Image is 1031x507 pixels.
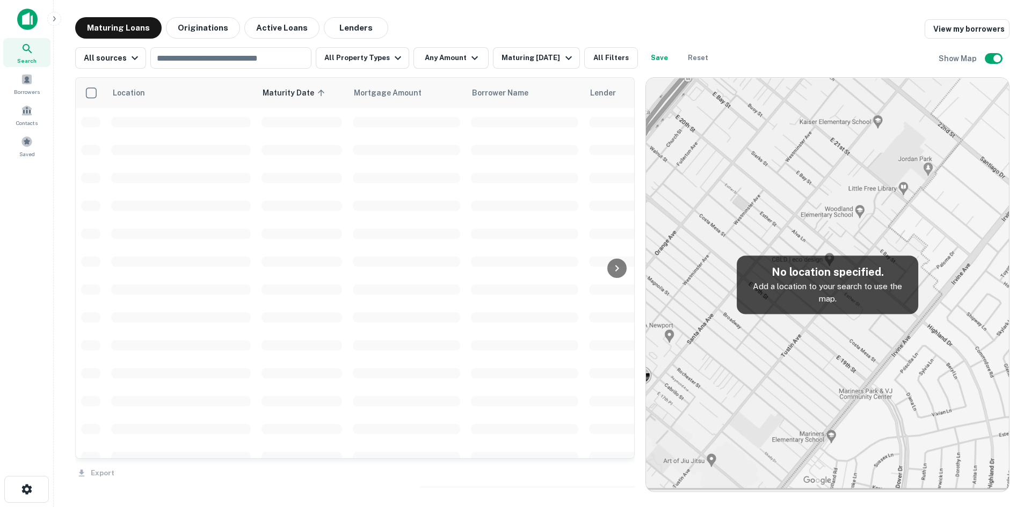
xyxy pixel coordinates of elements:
[493,47,579,69] button: Maturing [DATE]
[14,87,40,96] span: Borrowers
[745,264,910,280] h5: No location specified.
[324,17,388,39] button: Lenders
[17,9,38,30] img: capitalize-icon.png
[502,52,575,64] div: Maturing [DATE]
[166,17,240,39] button: Originations
[646,78,1009,491] img: map-placeholder.webp
[316,47,409,69] button: All Property Types
[745,280,910,305] p: Add a location to your search to use the map.
[3,131,50,160] a: Saved
[112,86,145,99] span: Location
[106,78,256,108] th: Location
[75,17,162,39] button: Maturing Loans
[584,47,638,69] button: All Filters
[16,119,38,127] span: Contacts
[925,19,1010,39] a: View my borrowers
[413,47,489,69] button: Any Amount
[263,86,328,99] span: Maturity Date
[939,53,978,64] h6: Show Map
[354,86,435,99] span: Mortgage Amount
[84,52,141,64] div: All sources
[3,100,50,129] a: Contacts
[681,47,715,69] button: Reset
[75,47,146,69] button: All sources
[466,78,584,108] th: Borrower Name
[642,47,677,69] button: Save your search to get updates of matches that match your search criteria.
[19,150,35,158] span: Saved
[3,38,50,67] a: Search
[347,78,466,108] th: Mortgage Amount
[472,86,528,99] span: Borrower Name
[244,17,320,39] button: Active Loans
[17,56,37,65] span: Search
[584,78,756,108] th: Lender
[256,78,347,108] th: Maturity Date
[590,86,616,99] span: Lender
[3,69,50,98] a: Borrowers
[977,421,1031,473] iframe: Chat Widget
